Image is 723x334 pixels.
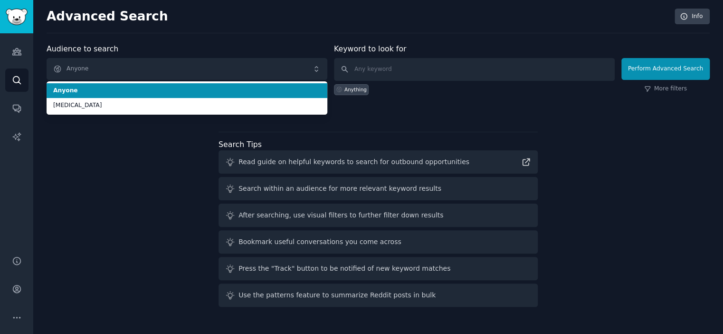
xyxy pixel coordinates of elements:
a: More filters [644,85,687,93]
div: After searching, use visual filters to further filter down results [238,210,443,220]
input: Any keyword [334,58,615,81]
button: Perform Advanced Search [621,58,710,80]
label: Search Tips [219,140,262,149]
img: GummySearch logo [6,9,28,25]
span: [MEDICAL_DATA] [53,101,321,110]
div: Use the patterns feature to summarize Reddit posts in bulk [238,290,436,300]
div: Bookmark useful conversations you come across [238,237,401,247]
div: Search within an audience for more relevant keyword results [238,184,441,194]
h2: Advanced Search [47,9,669,24]
div: Press the "Track" button to be notified of new keyword matches [238,264,450,274]
div: Read guide on helpful keywords to search for outbound opportunities [238,157,469,167]
a: Info [675,9,710,25]
button: Anyone [47,58,327,80]
div: Anything [344,86,367,93]
span: Anyone [53,87,321,95]
label: Audience to search [47,44,118,53]
label: Keyword to look for [334,44,407,53]
ul: Anyone [47,81,327,115]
